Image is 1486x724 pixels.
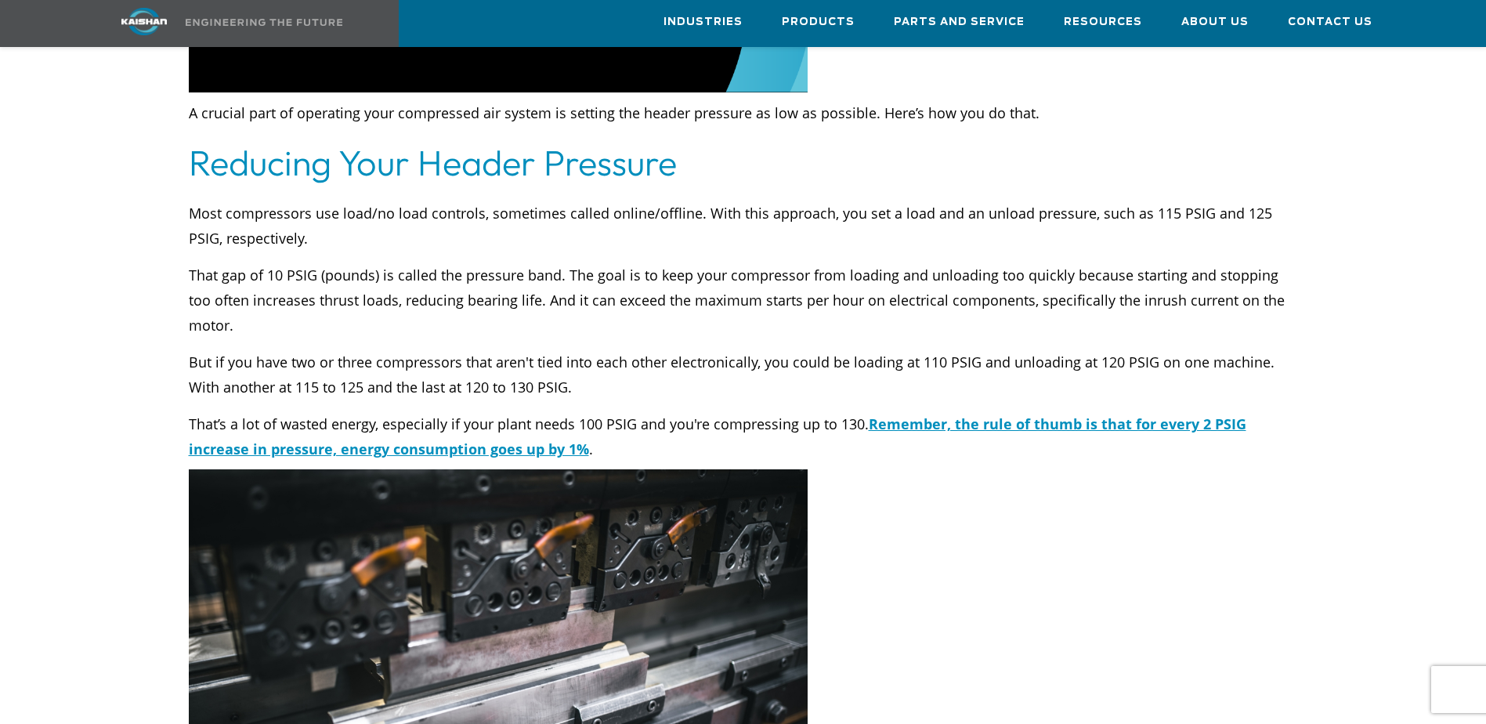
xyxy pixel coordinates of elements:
span: About Us [1181,13,1249,31]
a: Industries [663,1,743,43]
a: Parts and Service [894,1,1025,43]
span: Products [782,13,855,31]
span: Industries [663,13,743,31]
img: Engineering the future [186,19,342,26]
p: That gap of 10 PSIG (pounds) is called the pressure band. The goal is to keep your compressor fro... [189,262,1298,338]
p: That’s a lot of wasted energy, especially if your plant needs 100 PSIG and you're compressing up ... [189,411,1298,462]
a: Resources [1064,1,1142,43]
a: About Us [1181,1,1249,43]
p: But if you have two or three compressors that aren't tied into each other electronically, you cou... [189,349,1298,400]
p: Most compressors use load/no load controls, sometimes called online/offline. With this approach, ... [189,201,1298,251]
a: Remember, the rule of thumb is that for every 2 PSIG increase in pressure, energy consumption goe... [189,414,1246,458]
h2: Reducing Your Header Pressure [189,141,1298,185]
img: kaishan logo [85,8,203,35]
p: A crucial part of operating your compressed air system is setting the header pressure as low as p... [189,100,1298,125]
a: Products [782,1,855,43]
span: Resources [1064,13,1142,31]
span: Parts and Service [894,13,1025,31]
span: Contact Us [1288,13,1372,31]
a: Contact Us [1288,1,1372,43]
